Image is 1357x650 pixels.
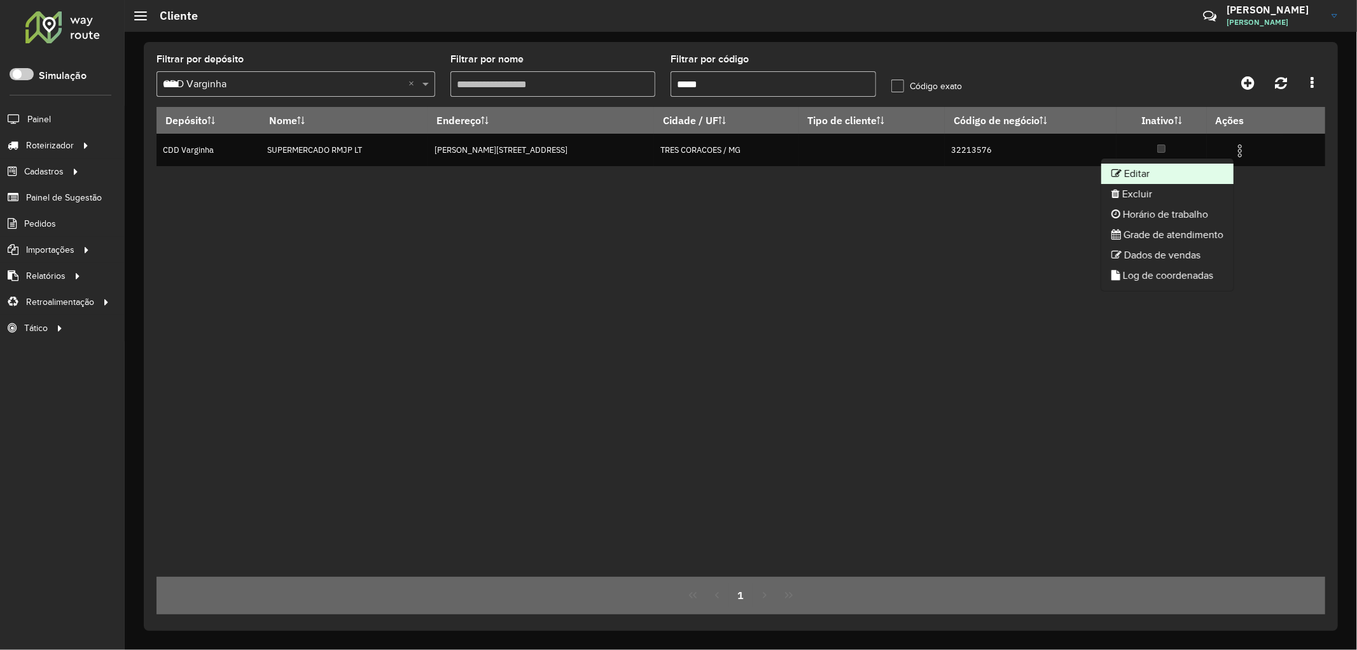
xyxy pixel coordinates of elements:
[671,52,749,67] label: Filtrar por código
[799,107,945,134] th: Tipo de cliente
[147,9,198,23] h2: Cliente
[27,113,51,126] span: Painel
[1227,4,1322,16] h3: [PERSON_NAME]
[428,107,654,134] th: Endereço
[157,134,260,166] td: CDD Varginha
[24,217,56,230] span: Pedidos
[1117,107,1206,134] th: Inativo
[654,134,798,166] td: TRES CORACOES / MG
[945,134,1117,166] td: 32213576
[157,52,244,67] label: Filtrar por depósito
[157,107,260,134] th: Depósito
[654,107,798,134] th: Cidade / UF
[24,321,48,335] span: Tático
[1101,245,1234,265] li: Dados de vendas
[24,165,64,178] span: Cadastros
[39,68,87,83] label: Simulação
[450,52,524,67] label: Filtrar por nome
[1227,17,1322,28] span: [PERSON_NAME]
[26,191,102,204] span: Painel de Sugestão
[408,76,419,92] span: Clear all
[1196,3,1223,30] a: Contato Rápido
[1101,265,1234,286] li: Log de coordenadas
[1101,225,1234,245] li: Grade de atendimento
[26,269,66,283] span: Relatórios
[1101,164,1234,184] li: Editar
[945,107,1117,134] th: Código de negócio
[26,139,74,152] span: Roteirizador
[1101,184,1234,204] li: Excluir
[260,107,428,134] th: Nome
[891,80,962,93] label: Código exato
[26,243,74,257] span: Importações
[1101,204,1234,225] li: Horário de trabalho
[729,583,753,607] button: 1
[1207,107,1283,134] th: Ações
[26,295,94,309] span: Retroalimentação
[428,134,654,166] td: [PERSON_NAME][STREET_ADDRESS]
[260,134,428,166] td: SUPERMERCADO RMJP LT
